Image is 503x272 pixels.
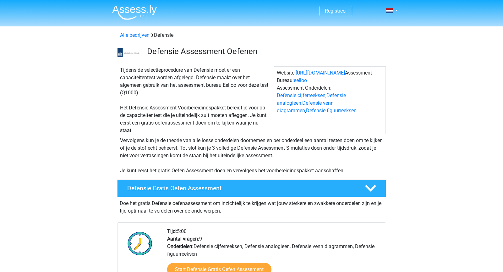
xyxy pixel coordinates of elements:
div: Tijdens de selectieprocedure van Defensie moet er een capaciteitentest worden afgelegd. Defensie ... [118,66,274,134]
div: Defensie [118,31,386,39]
img: Klok [124,228,156,259]
img: Assessly [112,5,157,20]
b: Tijd: [167,228,177,234]
div: Website: Assessment Bureau: Assessment Onderdelen: , , , [274,66,386,134]
div: Vervolgens kun je de theorie van alle losse onderdelen doornemen en per onderdeel een aantal test... [118,137,386,175]
a: Defensie cijferreeksen [277,92,325,98]
h3: Defensie Assessment Oefenen [147,47,381,56]
a: Registreer [325,8,347,14]
b: Aantal vragen: [167,236,199,242]
a: Defensie figuurreeksen [306,108,357,114]
a: Alle bedrijven [120,32,150,38]
a: Defensie analogieen [277,92,346,106]
b: Onderdelen: [167,243,194,249]
div: Doe het gratis Defensie oefenassessment om inzichtelijk te krijgen wat jouw sterkere en zwakkere ... [117,197,386,215]
a: Defensie venn diagrammen [277,100,334,114]
a: [URL][DOMAIN_NAME] [296,70,345,76]
a: eelloo [294,77,307,83]
a: Defensie Gratis Oefen Assessment [115,180,389,197]
h4: Defensie Gratis Oefen Assessment [127,185,355,192]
